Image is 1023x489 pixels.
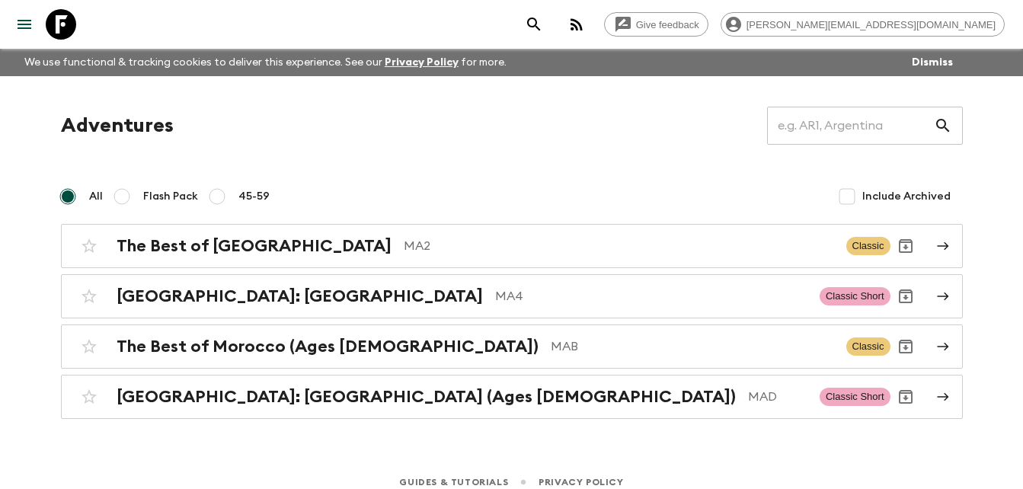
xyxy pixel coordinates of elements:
span: Flash Pack [143,189,198,204]
button: Archive [890,231,921,261]
input: e.g. AR1, Argentina [767,104,934,147]
button: menu [9,9,40,40]
h2: The Best of Morocco (Ages [DEMOGRAPHIC_DATA]) [117,337,539,356]
span: Classic Short [820,287,890,305]
button: Archive [890,331,921,362]
a: Give feedback [604,12,708,37]
span: 45-59 [238,189,270,204]
span: Classic [846,237,890,255]
span: Classic [846,337,890,356]
a: [GEOGRAPHIC_DATA]: [GEOGRAPHIC_DATA] (Ages [DEMOGRAPHIC_DATA])MADClassic ShortArchive [61,375,963,419]
span: [PERSON_NAME][EMAIL_ADDRESS][DOMAIN_NAME] [738,19,1004,30]
span: Include Archived [862,189,951,204]
div: [PERSON_NAME][EMAIL_ADDRESS][DOMAIN_NAME] [721,12,1005,37]
button: Archive [890,281,921,312]
a: The Best of [GEOGRAPHIC_DATA]MA2ClassicArchive [61,224,963,268]
span: Classic Short [820,388,890,406]
span: Give feedback [628,19,708,30]
a: The Best of Morocco (Ages [DEMOGRAPHIC_DATA])MABClassicArchive [61,324,963,369]
button: search adventures [519,9,549,40]
p: MA4 [495,287,807,305]
h2: [GEOGRAPHIC_DATA]: [GEOGRAPHIC_DATA] [117,286,483,306]
button: Dismiss [908,52,957,73]
h1: Adventures [61,110,174,141]
button: Archive [890,382,921,412]
a: Privacy Policy [385,57,459,68]
p: MAB [551,337,834,356]
p: MAD [748,388,807,406]
a: [GEOGRAPHIC_DATA]: [GEOGRAPHIC_DATA]MA4Classic ShortArchive [61,274,963,318]
p: MA2 [404,237,834,255]
h2: [GEOGRAPHIC_DATA]: [GEOGRAPHIC_DATA] (Ages [DEMOGRAPHIC_DATA]) [117,387,736,407]
p: We use functional & tracking cookies to deliver this experience. See our for more. [18,49,513,76]
span: All [89,189,103,204]
h2: The Best of [GEOGRAPHIC_DATA] [117,236,392,256]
